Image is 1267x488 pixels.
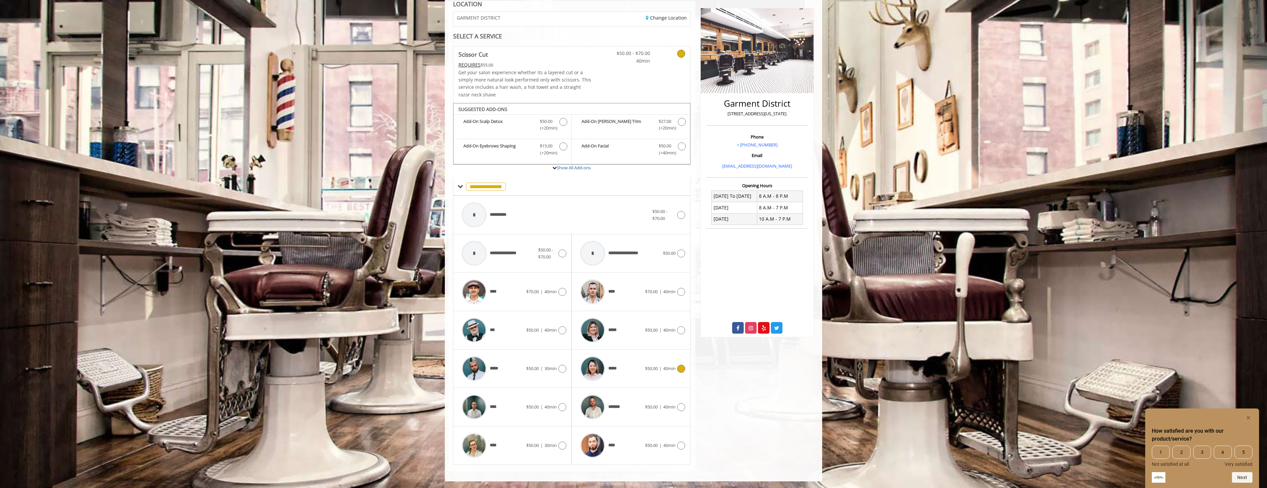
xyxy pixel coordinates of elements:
[1235,446,1252,459] span: 5
[663,442,676,448] span: 40min
[722,163,792,169] a: [EMAIL_ADDRESS][DOMAIN_NAME]
[453,103,690,165] div: Scissor Cut Add-onS
[659,404,662,410] span: |
[537,149,556,156] span: (+20min )
[582,118,652,132] b: Add-On [PERSON_NAME] Trim
[663,250,676,256] span: $50.00
[663,327,676,333] span: 40min
[457,15,500,20] span: GARMENT DISTRICT
[659,442,662,448] span: |
[1152,461,1189,467] span: Not satisfied at all
[659,118,671,125] span: $27.00
[526,289,539,295] span: $70.00
[1232,472,1252,483] button: Next question
[537,125,556,132] span: (+20min )
[538,247,553,260] span: $50.00 - $70.00
[611,57,650,65] span: 40min
[540,289,543,295] span: |
[712,202,757,213] td: [DATE]
[544,327,557,333] span: 40min
[663,289,676,295] span: 40min
[1152,414,1252,483] div: How satisfied are you with our product/service? Select an option from 1 to 5, with 1 being Not sa...
[655,149,675,156] span: (+40min )
[757,190,803,202] td: 8 A.M - 8 P.M
[540,404,543,410] span: |
[458,69,591,99] p: Get your salon experience whether its a layered cut or a simply more natural look performed only ...
[557,165,591,171] a: Show All Add-ons
[458,106,507,112] b: SUGGESTED ADD-ONS
[645,289,658,295] span: $70.00
[1244,414,1252,422] button: Hide survey
[540,365,543,371] span: |
[463,142,533,156] b: Add-On Eyebrows Shaping
[655,125,675,132] span: (+20min )
[526,404,539,410] span: $50.00
[645,442,658,448] span: $50.00
[737,142,777,148] a: + [PHONE_NUMBER]
[544,442,557,448] span: 30min
[1193,446,1211,459] span: 3
[575,118,686,134] label: Add-On Beard Trim
[652,208,667,221] span: $50.00 - $70.00
[712,190,757,202] td: [DATE] To [DATE]
[712,213,757,225] td: [DATE]
[582,142,652,156] b: Add-On Facial
[458,61,591,69] div: $55.00
[575,142,686,158] label: Add-On Facial
[659,289,662,295] span: |
[453,33,690,39] div: SELECT A SERVICE
[526,365,539,371] span: $50.00
[1214,446,1232,459] span: 4
[611,50,650,57] span: $50.00 - $70.00
[708,110,806,117] p: [STREET_ADDRESS][US_STATE]
[708,135,806,139] h3: Phone
[457,142,568,158] label: Add-On Eyebrows Shaping
[544,365,557,371] span: 30min
[458,62,481,68] span: This service needs some Advance to be paid before we block your appointment
[458,50,488,59] b: Scissor Cut
[659,365,662,371] span: |
[645,404,658,410] span: $50.00
[646,15,687,21] a: Change Location
[526,327,539,333] span: $50.00
[540,327,543,333] span: |
[659,327,662,333] span: |
[708,99,806,108] h2: Garment District
[663,404,676,410] span: 40min
[544,404,557,410] span: 40min
[463,118,533,132] b: Add-On Scalp Detox
[645,365,658,371] span: $50.00
[540,118,552,125] span: $50.00
[708,153,806,158] h3: Email
[544,289,557,295] span: 40min
[645,327,658,333] span: $50.00
[706,183,808,188] h3: Opening Hours
[526,442,539,448] span: $50.00
[1152,427,1252,443] h2: How satisfied are you with our product/service? Select an option from 1 to 5, with 1 being Not sa...
[659,142,671,149] span: $50.00
[1172,446,1190,459] span: 2
[540,442,543,448] span: |
[757,202,803,213] td: 8 A.M - 7 P.M
[540,142,552,149] span: $15.00
[457,118,568,134] label: Add-On Scalp Detox
[1225,461,1252,467] span: Very satisfied
[1152,446,1170,459] span: 1
[663,365,676,371] span: 40min
[1152,446,1252,467] div: How satisfied are you with our product/service? Select an option from 1 to 5, with 1 being Not sa...
[757,213,803,225] td: 10 A.M - 7 P.M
